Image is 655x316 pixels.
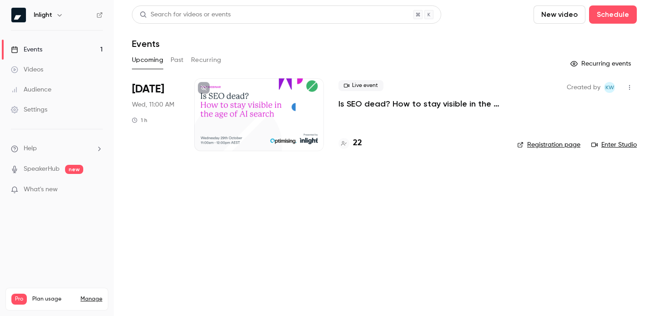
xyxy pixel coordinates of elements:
h1: Events [132,38,160,49]
a: Is SEO dead? How to stay visible in the age of AI search [338,98,503,109]
div: Oct 29 Wed, 11:00 AM (Australia/Melbourne) [132,78,180,151]
a: SpeakerHub [24,164,60,174]
div: Events [11,45,42,54]
span: Help [24,144,37,153]
div: Search for videos or events [140,10,231,20]
div: 1 h [132,117,147,124]
span: Kat Walker [604,82,615,93]
span: Plan usage [32,296,75,303]
button: Past [171,53,184,67]
a: 22 [338,137,362,149]
button: New video [534,5,585,24]
a: Manage [81,296,102,303]
button: Recurring [191,53,222,67]
button: Upcoming [132,53,163,67]
span: [DATE] [132,82,164,97]
button: Schedule [589,5,637,24]
span: Wed, 11:00 AM [132,100,174,109]
span: Pro [11,294,27,305]
button: Recurring events [566,56,637,71]
span: Live event [338,80,383,91]
li: help-dropdown-opener [11,144,103,153]
div: Settings [11,105,47,114]
a: Registration page [517,140,580,149]
div: Videos [11,65,43,74]
h4: 22 [353,137,362,149]
span: new [65,165,83,174]
a: Enter Studio [591,140,637,149]
div: Audience [11,85,51,94]
h6: Inlight [34,10,52,20]
span: KW [605,82,614,93]
img: Inlight [11,8,26,22]
span: What's new [24,185,58,194]
span: Created by [567,82,600,93]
